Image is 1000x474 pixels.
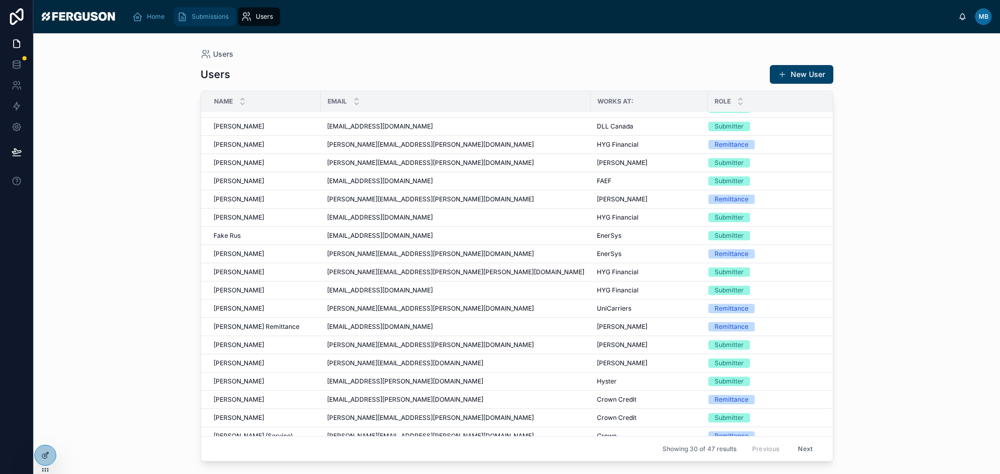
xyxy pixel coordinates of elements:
span: Users [213,49,233,59]
span: [PERSON_NAME][EMAIL_ADDRESS][PERSON_NAME][DOMAIN_NAME] [327,414,534,422]
a: [PERSON_NAME][EMAIL_ADDRESS][DOMAIN_NAME] [327,359,584,367]
a: [EMAIL_ADDRESS][DOMAIN_NAME] [327,286,584,294]
a: [PERSON_NAME][EMAIL_ADDRESS][PERSON_NAME][DOMAIN_NAME] [327,432,584,440]
a: [EMAIL_ADDRESS][DOMAIN_NAME] [327,177,584,185]
a: [PERSON_NAME] [214,359,315,367]
span: [PERSON_NAME] [214,213,264,222]
span: [PERSON_NAME] [214,286,264,294]
a: Submitter [708,358,836,368]
span: Crown [597,432,617,440]
span: [EMAIL_ADDRESS][DOMAIN_NAME] [327,177,433,185]
a: [PERSON_NAME] [214,268,315,276]
a: Fake Rus [214,232,315,240]
a: Hyster [597,377,702,386]
a: Submitter [708,158,836,168]
a: [PERSON_NAME] [214,122,315,131]
a: [PERSON_NAME] [214,414,315,422]
div: Remittance [715,249,748,259]
span: [PERSON_NAME] [597,359,647,367]
a: [PERSON_NAME] [214,213,315,222]
a: Remittance [708,322,836,331]
a: EnerSys [597,250,702,258]
a: Submitter [708,413,836,422]
a: [PERSON_NAME] [597,323,702,331]
a: Submitter [708,122,836,131]
span: [PERSON_NAME] [214,359,264,367]
a: [PERSON_NAME][EMAIL_ADDRESS][PERSON_NAME][DOMAIN_NAME] [327,159,584,167]
a: [PERSON_NAME] [214,395,315,404]
span: [EMAIL_ADDRESS][DOMAIN_NAME] [327,232,433,240]
a: Submitter [708,377,836,386]
div: Submitter [715,176,744,186]
span: [EMAIL_ADDRESS][DOMAIN_NAME] [327,122,433,131]
span: FAEF [597,177,611,185]
a: [EMAIL_ADDRESS][DOMAIN_NAME] [327,213,584,222]
div: Submitter [715,358,744,368]
a: [EMAIL_ADDRESS][PERSON_NAME][DOMAIN_NAME] [327,395,584,404]
button: New User [770,65,833,84]
span: [PERSON_NAME] [597,159,647,167]
span: HYG Financial [597,286,639,294]
img: App logo [42,12,116,21]
div: Submitter [715,413,744,422]
span: [PERSON_NAME] [214,377,264,386]
a: Submitter [708,267,836,277]
span: [PERSON_NAME][EMAIL_ADDRESS][DOMAIN_NAME] [327,359,483,367]
span: [PERSON_NAME] [597,341,647,349]
a: [PERSON_NAME] [597,195,702,203]
div: Remittance [715,431,748,441]
div: Submitter [715,286,744,295]
span: [PERSON_NAME][EMAIL_ADDRESS][PERSON_NAME][DOMAIN_NAME] [327,432,534,440]
span: [PERSON_NAME][EMAIL_ADDRESS][PERSON_NAME][DOMAIN_NAME] [327,250,534,258]
a: Remittance [708,249,836,259]
a: [PERSON_NAME] [214,140,315,149]
a: Submitter [708,176,836,186]
span: [PERSON_NAME][EMAIL_ADDRESS][PERSON_NAME][DOMAIN_NAME] [327,195,534,203]
span: EnerSys [597,250,621,258]
div: Remittance [715,395,748,404]
span: [PERSON_NAME] [214,395,264,404]
a: [PERSON_NAME] [214,195,315,203]
a: Users [201,49,233,59]
a: HYG Financial [597,140,702,149]
span: [PERSON_NAME][EMAIL_ADDRESS][PERSON_NAME][DOMAIN_NAME] [327,304,534,313]
a: [PERSON_NAME] [214,159,315,167]
a: Remittance [708,395,836,404]
span: Users [256,12,273,21]
span: [PERSON_NAME] [214,195,264,203]
div: Remittance [715,304,748,313]
a: [EMAIL_ADDRESS][DOMAIN_NAME] [327,122,584,131]
a: [PERSON_NAME] Remittance [214,323,315,331]
a: Crown [597,432,702,440]
a: Crown Credit [597,414,702,422]
span: [EMAIL_ADDRESS][PERSON_NAME][DOMAIN_NAME] [327,377,483,386]
span: [EMAIL_ADDRESS][DOMAIN_NAME] [327,213,433,222]
a: [PERSON_NAME] [597,341,702,349]
span: Works At: [597,97,633,106]
span: Home [147,12,165,21]
a: [PERSON_NAME] [597,359,702,367]
a: Home [129,7,172,26]
div: Submitter [715,213,744,222]
span: [EMAIL_ADDRESS][DOMAIN_NAME] [327,286,433,294]
span: [PERSON_NAME] [214,304,264,313]
a: Remittance [708,140,836,149]
span: HYG Financial [597,268,639,276]
a: Remittance [708,431,836,441]
span: Hyster [597,377,617,386]
span: UniCarriers [597,304,631,313]
a: [PERSON_NAME] (Service) [214,432,315,440]
h1: Users [201,67,230,82]
span: [PERSON_NAME] Remittance [214,323,299,331]
span: [PERSON_NAME] [214,414,264,422]
span: [PERSON_NAME] (Service) [214,432,293,440]
a: [EMAIL_ADDRESS][DOMAIN_NAME] [327,323,584,331]
span: [PERSON_NAME] [214,140,264,149]
div: Submitter [715,340,744,350]
a: UniCarriers [597,304,702,313]
a: [PERSON_NAME] [214,177,315,185]
a: Submitter [708,340,836,350]
div: Submitter [715,377,744,386]
div: scrollable content [124,5,958,28]
a: [PERSON_NAME][EMAIL_ADDRESS][PERSON_NAME][DOMAIN_NAME] [327,304,584,313]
